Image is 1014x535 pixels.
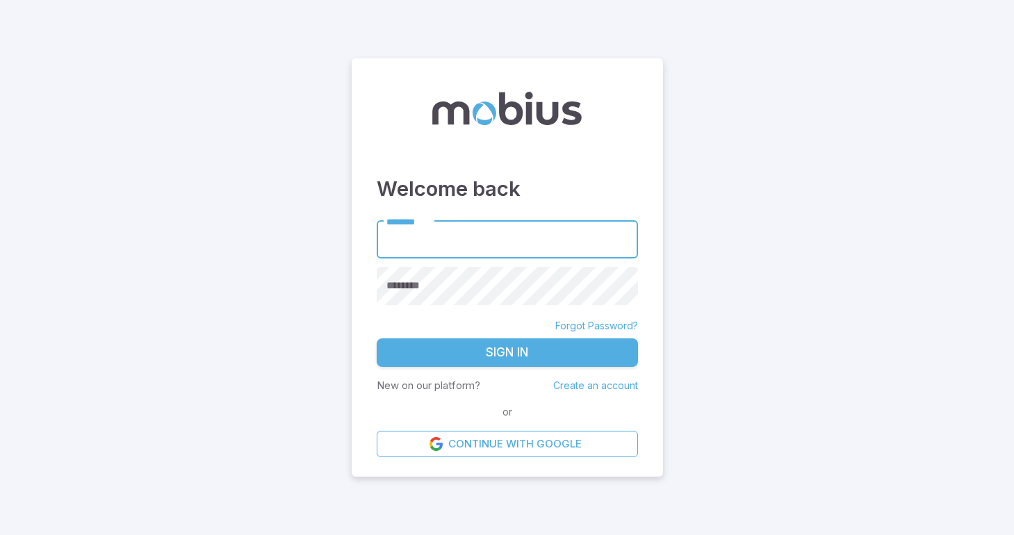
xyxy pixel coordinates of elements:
[377,431,638,457] a: Continue with Google
[377,174,638,204] h3: Welcome back
[555,319,638,333] a: Forgot Password?
[553,379,638,391] a: Create an account
[499,404,516,420] span: or
[377,378,480,393] p: New on our platform?
[377,338,638,368] button: Sign In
